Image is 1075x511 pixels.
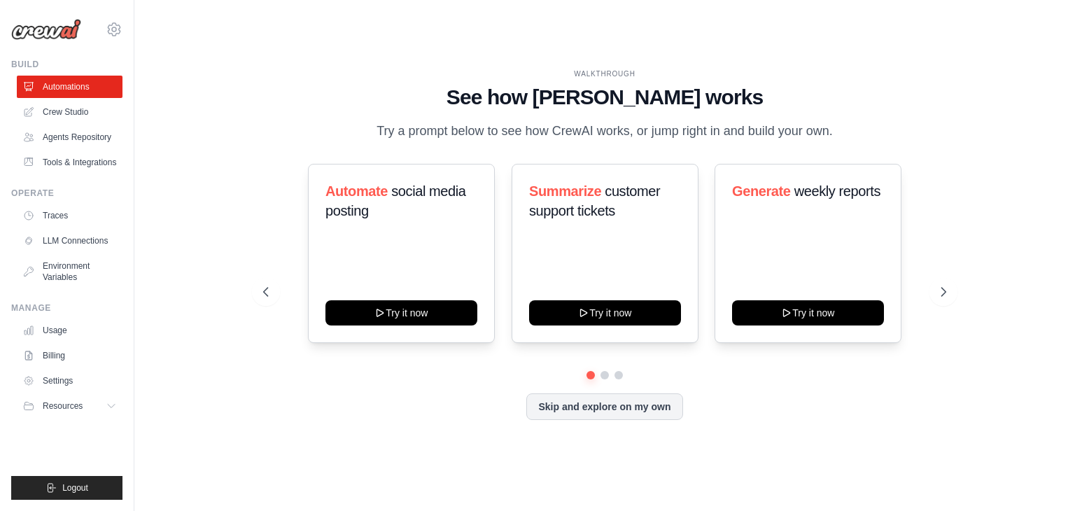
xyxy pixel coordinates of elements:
[17,230,122,252] a: LLM Connections
[325,300,477,325] button: Try it now
[43,400,83,412] span: Resources
[732,183,791,199] span: Generate
[17,76,122,98] a: Automations
[17,370,122,392] a: Settings
[263,69,946,79] div: WALKTHROUGH
[17,151,122,174] a: Tools & Integrations
[732,300,884,325] button: Try it now
[325,183,466,218] span: social media posting
[17,204,122,227] a: Traces
[17,101,122,123] a: Crew Studio
[526,393,682,420] button: Skip and explore on my own
[11,19,81,40] img: Logo
[11,302,122,314] div: Manage
[529,300,681,325] button: Try it now
[17,319,122,342] a: Usage
[11,476,122,500] button: Logout
[529,183,601,199] span: Summarize
[17,255,122,288] a: Environment Variables
[11,188,122,199] div: Operate
[370,121,840,141] p: Try a prompt below to see how CrewAI works, or jump right in and build your own.
[17,344,122,367] a: Billing
[529,183,660,218] span: customer support tickets
[17,395,122,417] button: Resources
[325,183,388,199] span: Automate
[794,183,880,199] span: weekly reports
[263,85,946,110] h1: See how [PERSON_NAME] works
[11,59,122,70] div: Build
[17,126,122,148] a: Agents Repository
[62,482,88,493] span: Logout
